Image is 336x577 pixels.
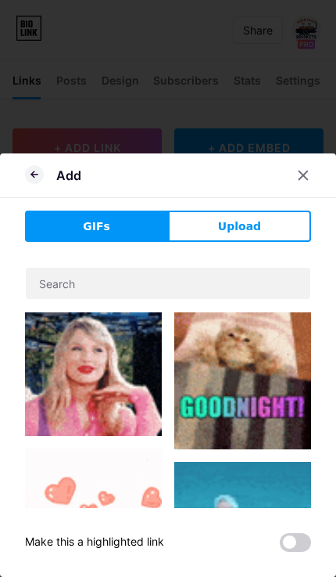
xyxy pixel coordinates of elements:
button: Upload [168,211,311,242]
span: GIFs [83,218,110,235]
div: Make this a highlighted link [25,533,164,552]
img: Gihpy [25,312,162,436]
img: Gihpy [174,312,311,449]
span: Upload [218,218,261,235]
div: Add [56,166,81,185]
button: GIFs [25,211,168,242]
input: Search [26,268,310,299]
